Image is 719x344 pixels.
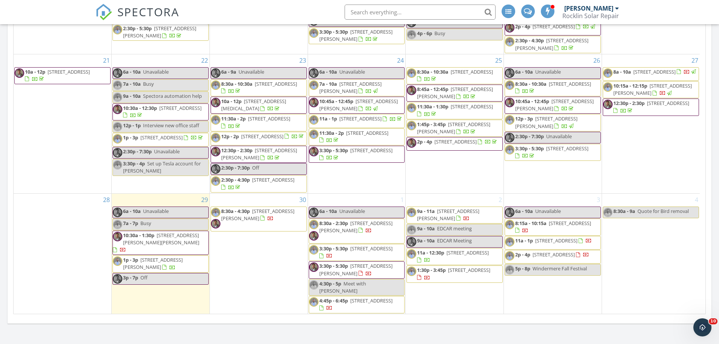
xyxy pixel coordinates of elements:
[221,208,250,214] span: 8:30a - 4:30p
[434,30,445,37] span: Busy
[406,67,503,84] a: 8:30a - 10:30a [STREET_ADDRESS]
[406,102,503,119] a: 11:30a - 1:30p [STREET_ADDRESS]
[221,68,236,75] span: 6a - 9a
[407,68,416,78] img: erin_clark_work_picture.jpg
[494,54,503,66] a: Go to September 25, 2025
[14,193,112,314] td: Go to September 28, 2025
[221,80,252,87] span: 8:30a - 10:30a
[319,28,348,35] span: 3:30p - 5:30p
[690,54,700,66] a: Go to September 27, 2025
[417,249,489,263] a: 11a - 12:30p [STREET_ADDRESS]
[113,80,122,90] img: erin_clark_work_picture.jpg
[211,98,220,107] img: steve.jpg
[112,54,210,193] td: Go to September 22, 2025
[406,137,503,151] a: 2p - 4p [STREET_ADDRESS]
[241,133,283,140] span: [STREET_ADDRESS]
[123,80,141,87] span: 7a - 10a
[248,115,290,122] span: [STREET_ADDRESS]
[113,220,122,229] img: erin_clark_work_picture.jpg
[123,160,145,167] span: 3:30p - 4p
[113,68,122,78] img: steve.jpg
[143,80,154,87] span: Busy
[417,138,432,145] span: 2p - 4p
[515,220,547,227] span: 8:15a - 10:15a
[211,208,220,217] img: erin_clark_work_picture.jpg
[515,98,594,112] span: [STREET_ADDRESS][PERSON_NAME]
[505,36,601,53] a: 2:30p - 4:30p [STREET_ADDRESS][PERSON_NAME]
[417,138,498,145] a: 2p - 4p [STREET_ADDRESS]
[221,115,246,122] span: 11:30a - 2p
[533,23,575,30] span: [STREET_ADDRESS]
[613,68,697,75] a: 8a - 10a [STREET_ADDRESS]
[211,79,307,96] a: 8:30a - 10:30a [STREET_ADDRESS]
[113,134,122,143] img: erin_clark_work_picture.jpg
[505,23,514,32] img: steve.jpg
[112,231,209,255] a: 10:30a - 1:30p [STREET_ADDRESS][PERSON_NAME][PERSON_NAME]
[123,220,138,227] span: 7a - 7p
[319,80,382,94] span: [STREET_ADDRESS][PERSON_NAME]
[515,145,544,152] span: 3:30p - 5:30p
[515,220,591,234] a: 8:15a - 10:15a [STREET_ADDRESS]
[319,262,393,276] span: [STREET_ADDRESS][PERSON_NAME]
[647,100,689,106] span: [STREET_ADDRESS]
[309,220,319,229] img: erin_clark_work_picture.jpg
[417,68,448,75] span: 8:30a - 10:30a
[505,79,601,96] a: 8:30a - 10:30a [STREET_ADDRESS]
[221,98,286,112] span: [STREET_ADDRESS][MEDICAL_DATA]
[417,30,432,37] span: 4p - 6p
[15,68,24,78] img: steve.jpg
[505,80,514,90] img: erin_clark_work_picture.jpg
[211,207,307,231] a: 8:30a - 4:30p [STREET_ADDRESS][PERSON_NAME]
[515,37,588,51] span: [STREET_ADDRESS][PERSON_NAME]
[123,105,202,119] a: 10:30a - 12:30p [STREET_ADDRESS]
[123,68,141,75] span: 6a - 10a
[25,68,45,75] span: 10a - 12p
[407,237,416,247] img: steve.jpg
[613,82,647,89] span: 10:15a - 12:15p
[319,220,348,227] span: 8:30a - 2:30p
[113,105,122,114] img: steve.jpg
[515,80,591,94] a: 8:30a - 10:30a [STREET_ADDRESS]
[319,130,344,136] span: 11:30a - 2p
[319,147,348,154] span: 3:30p - 5:30p
[448,18,474,25] span: Unavailable
[123,256,183,270] a: 1p - 3p [STREET_ADDRESS][PERSON_NAME]
[48,68,90,75] span: [STREET_ADDRESS]
[693,194,700,206] a: Go to October 4, 2025
[221,147,297,161] span: [STREET_ADDRESS][PERSON_NAME]
[211,114,307,131] a: 11:30a - 2p [STREET_ADDRESS]
[123,232,199,246] span: [STREET_ADDRESS][PERSON_NAME][PERSON_NAME]
[595,194,602,206] a: Go to October 3, 2025
[309,130,319,139] img: erin_clark_work_picture.jpg
[309,114,405,128] a: 11a - 1p [STREET_ADDRESS]
[505,22,601,35] a: 2p - 4p [STREET_ADDRESS]
[95,4,112,20] img: The Best Home Inspection Software - Spectora
[417,86,448,93] span: 8:45a - 12:45p
[603,82,613,92] img: erin_clark_work_picture.jpg
[123,208,141,214] span: 6a - 10a
[602,54,700,193] td: Go to September 27, 2025
[505,37,514,46] img: erin_clark_work_picture.jpg
[407,86,416,95] img: steve.jpg
[319,220,393,234] a: 8:30a - 2:30p [STREET_ADDRESS][PERSON_NAME]
[515,37,544,44] span: 2:30p - 4:30p
[154,148,180,155] span: Unavailable
[308,193,406,314] td: Go to October 1, 2025
[319,147,393,161] a: 3:30p - 5:30p [STREET_ADDRESS]
[515,251,589,258] a: 2p - 4p [STREET_ADDRESS]
[407,249,416,259] img: erin_clark_work_picture.jpg
[515,115,577,129] span: [STREET_ADDRESS][PERSON_NAME]
[123,122,141,129] span: 12p - 1p
[505,251,514,261] img: erin_clark_work_picture.jpg
[123,134,204,141] a: 1p - 3p [STREET_ADDRESS]
[505,145,514,154] img: erin_clark_work_picture.jpg
[417,208,479,222] a: 9a - 11a [STREET_ADDRESS][PERSON_NAME]
[211,68,220,78] img: steve.jpg
[515,23,530,30] span: 2p - 4p
[209,193,308,314] td: Go to September 30, 2025
[549,220,591,227] span: [STREET_ADDRESS]
[309,261,405,278] a: 3:30p - 5:30p [STREET_ADDRESS][PERSON_NAME]
[406,248,503,265] a: 11a - 12:30p [STREET_ADDRESS]
[112,103,209,120] a: 10:30a - 12:30p [STREET_ADDRESS]
[95,10,179,26] a: SPECTORA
